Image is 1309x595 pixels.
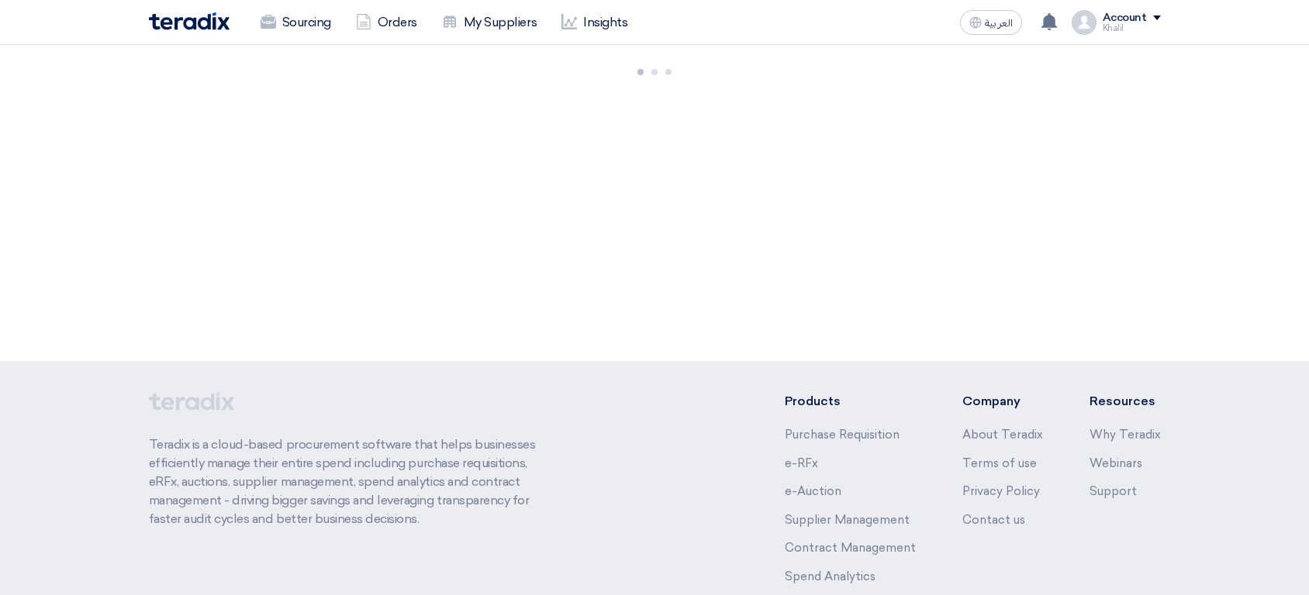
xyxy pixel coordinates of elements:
a: e-Auction [785,484,841,498]
a: Contract Management [785,541,916,555]
a: Terms of use [962,456,1037,470]
a: My Suppliers [430,5,549,40]
p: Teradix is a cloud-based procurement software that helps businesses efficiently manage their enti... [149,435,554,528]
a: Privacy Policy [962,484,1040,498]
a: Purchase Requisition [785,428,900,442]
a: About Teradix [962,428,1043,442]
div: Khalil [1103,24,1161,33]
li: Products [785,392,916,411]
a: Spend Analytics [785,569,876,583]
a: e-RFx [785,456,818,470]
a: Why Teradix [1090,428,1161,442]
li: Resources [1090,392,1161,411]
li: Company [962,392,1043,411]
a: Sourcing [248,5,344,40]
a: Support [1090,484,1137,498]
button: العربية [960,10,1022,35]
a: Supplier Management [785,513,910,527]
span: العربية [985,18,1013,29]
a: Orders [344,5,430,40]
div: Account [1103,12,1147,25]
img: profile_test.png [1072,10,1097,35]
a: Webinars [1090,456,1142,470]
a: Contact us [962,513,1025,527]
img: Teradix logo [149,12,230,30]
a: Insights [549,5,640,40]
